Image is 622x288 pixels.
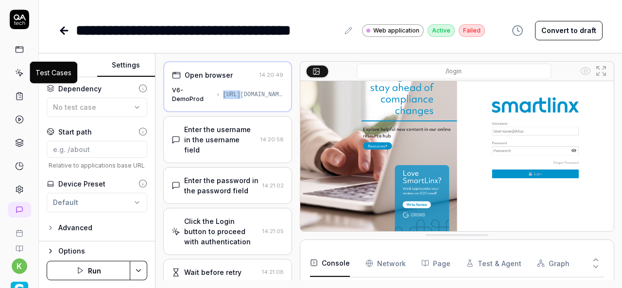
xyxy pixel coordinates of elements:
[4,237,35,253] a: Documentation
[58,127,92,137] div: Start path
[97,54,155,77] button: Settings
[58,84,102,94] div: Dependency
[362,24,424,37] a: Web application
[260,136,284,143] time: 14:20:58
[172,86,213,103] div: V6-DemoProd
[537,250,570,277] button: Graph
[184,216,259,247] div: Click the Login button to proceed with authentication
[184,175,259,196] div: Enter the password in the password field
[300,41,614,237] img: Screenshot
[593,63,609,79] button: Open in full screen
[365,250,406,277] button: Network
[466,250,521,277] button: Test & Agent
[262,182,284,189] time: 14:21:02
[47,193,147,212] button: Default
[185,70,233,80] div: Open browser
[223,90,284,99] div: [URL][DOMAIN_NAME]
[459,24,485,37] div: Failed
[47,245,147,257] button: Options
[373,26,419,35] span: Web application
[35,68,71,78] div: Test Cases
[506,21,529,40] button: View version history
[47,141,147,158] input: e.g. /about
[184,267,242,277] div: Wait before retry
[58,179,105,189] div: Device Preset
[262,269,284,275] time: 14:21:08
[58,245,147,257] div: Options
[578,63,593,79] button: Show all interative elements
[259,71,283,78] time: 14:20:49
[53,197,78,207] div: Default
[8,202,31,218] a: New conversation
[12,258,27,274] button: k
[58,222,92,234] div: Advanced
[47,222,92,234] button: Advanced
[47,98,147,117] button: No test case
[310,250,350,277] button: Console
[184,124,257,155] div: Enter the username in the username field
[53,103,96,111] span: No test case
[428,24,455,37] div: Active
[421,250,450,277] button: Page
[4,221,35,237] a: Book a call with us
[535,21,603,40] button: Convert to draft
[262,228,284,235] time: 14:21:05
[47,162,147,169] span: Relative to applications base URL
[47,261,130,280] button: Run
[39,54,97,77] button: Steps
